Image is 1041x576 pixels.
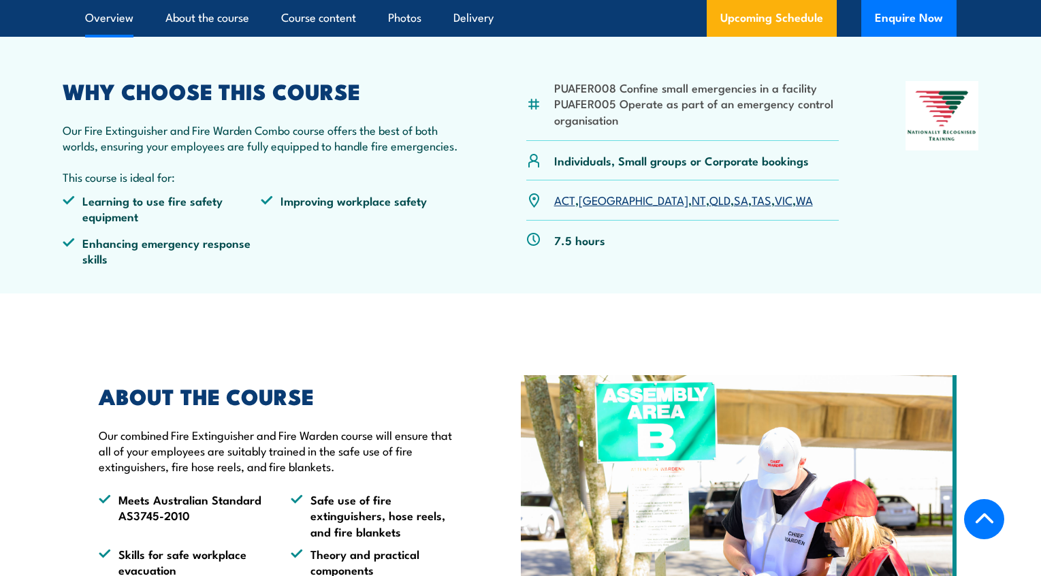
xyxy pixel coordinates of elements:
li: Learning to use fire safety equipment [63,193,261,225]
p: , , , , , , , [554,192,813,208]
a: VIC [775,191,792,208]
a: QLD [709,191,731,208]
a: TAS [752,191,771,208]
p: This course is ideal for: [63,169,460,185]
a: NT [692,191,706,208]
a: SA [734,191,748,208]
p: 7.5 hours [554,232,605,248]
a: ACT [554,191,575,208]
li: PUAFER005 Operate as part of an emergency control organisation [554,95,839,127]
a: [GEOGRAPHIC_DATA] [579,191,688,208]
li: Improving workplace safety [261,193,460,225]
h2: WHY CHOOSE THIS COURSE [63,81,460,100]
p: Our combined Fire Extinguisher and Fire Warden course will ensure that all of your employees are ... [99,427,458,475]
a: WA [796,191,813,208]
img: Nationally Recognised Training logo. [906,81,979,150]
p: Our Fire Extinguisher and Fire Warden Combo course offers the best of both worlds, ensuring your ... [63,122,460,154]
p: Individuals, Small groups or Corporate bookings [554,153,809,168]
li: Safe use of fire extinguishers, hose reels, and fire blankets [291,492,458,539]
li: Enhancing emergency response skills [63,235,261,267]
li: Meets Australian Standard AS3745-2010 [99,492,266,539]
h2: ABOUT THE COURSE [99,386,458,405]
li: PUAFER008 Confine small emergencies in a facility [554,80,839,95]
